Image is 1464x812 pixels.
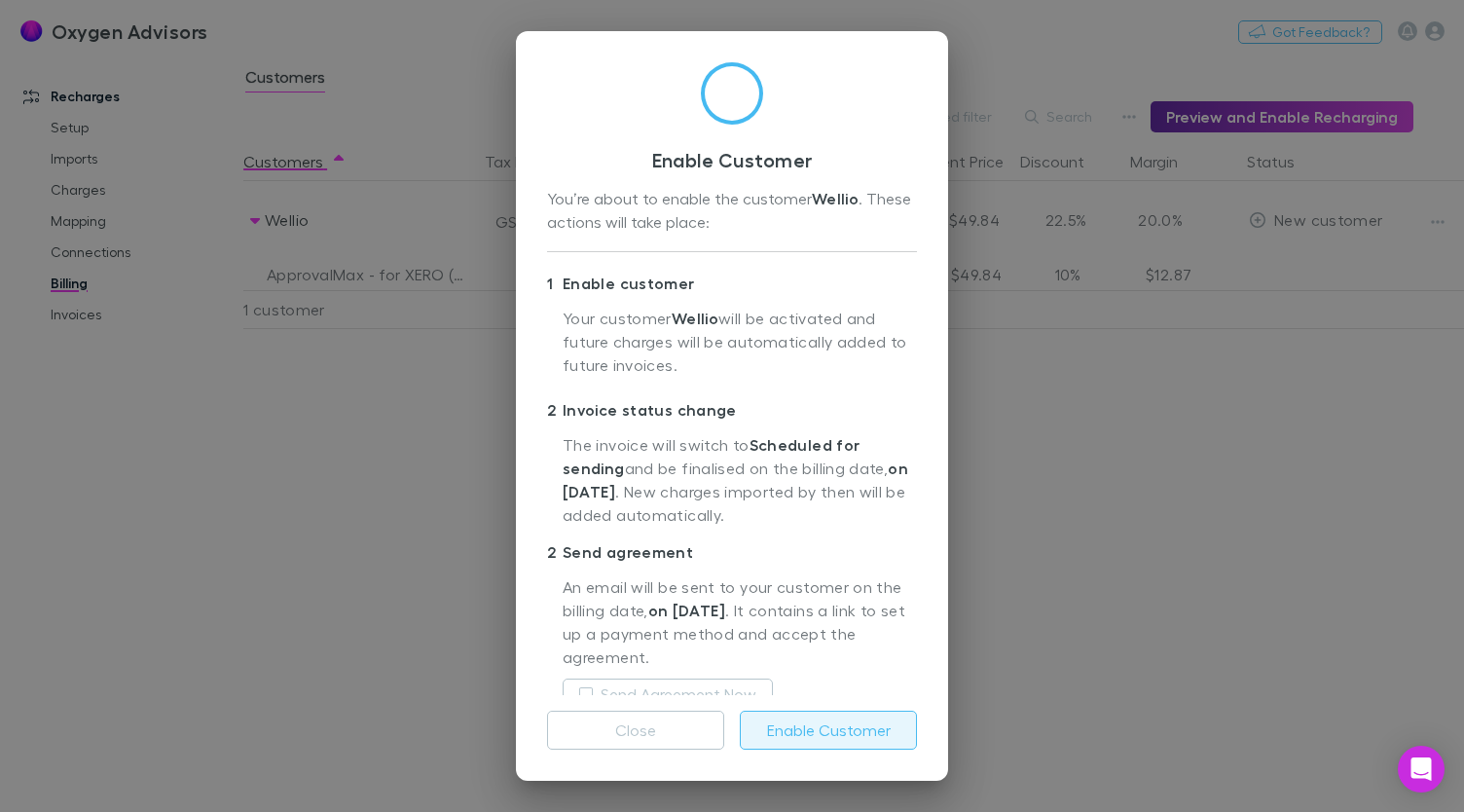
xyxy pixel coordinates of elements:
p: Your customer will be activated and future charges will be automatically added to future invoices. [563,307,917,387]
p: Enable customer [547,268,917,299]
div: 2 [547,398,563,422]
strong: Wellio [812,189,859,208]
button: Close [547,711,724,750]
button: Enable Customer [740,711,917,750]
p: The invoice will switch to and be finalised on the billing date, . New charges imported by then w... [563,433,917,529]
p: Invoice status change [547,394,917,425]
h3: Enable Customer [547,148,917,171]
strong: Wellio [672,309,718,328]
div: 2 [547,540,563,564]
label: Send Agreement Now [601,683,756,706]
button: Send Agreement Now [563,679,773,710]
div: Open Intercom Messenger [1398,746,1445,793]
div: 1 [547,272,563,295]
p: An email will be sent to your customer on the billing date, . It contains a link to set up a paym... [563,575,917,671]
strong: on [DATE] [648,601,725,620]
div: You’re about to enable the customer . These actions will take place: [547,187,917,236]
p: Send agreement [547,536,917,568]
